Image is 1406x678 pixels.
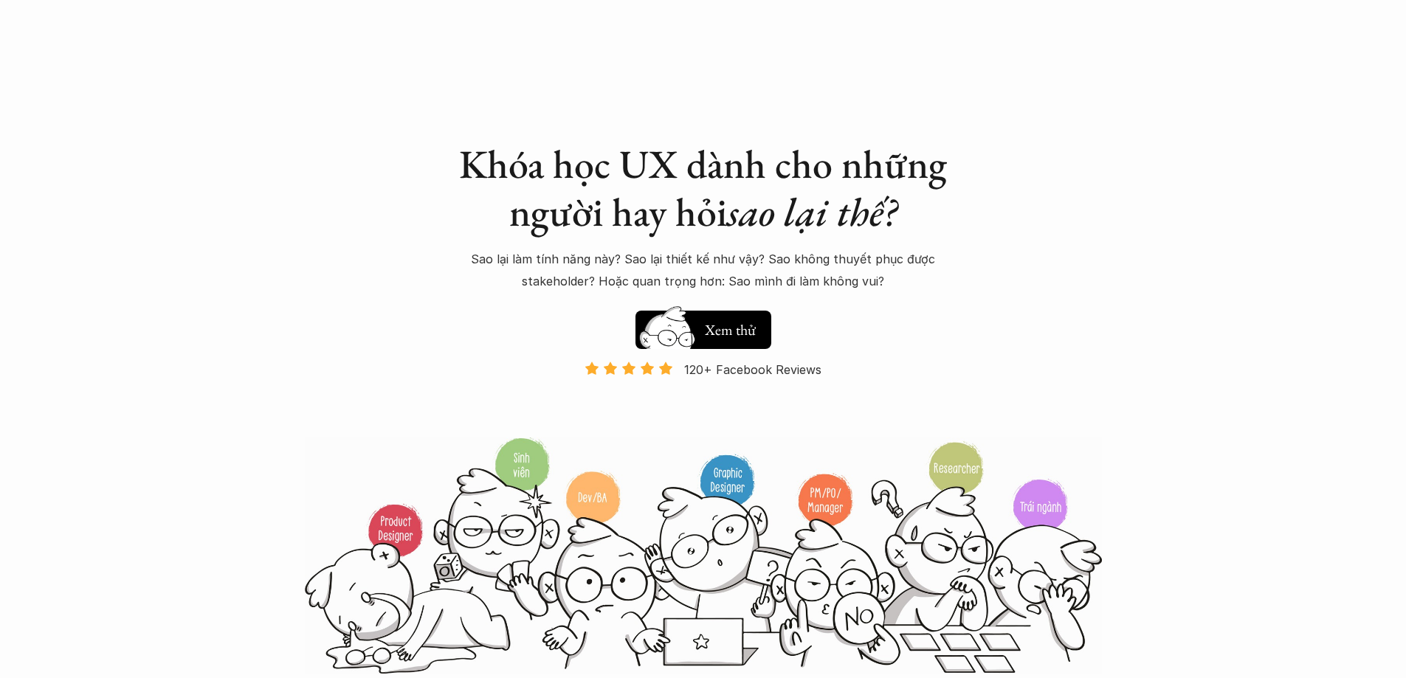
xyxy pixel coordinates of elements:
[705,319,756,340] h5: Xem thử
[727,186,897,238] em: sao lại thế?
[684,359,821,381] p: 120+ Facebook Reviews
[572,361,835,435] a: 120+ Facebook Reviews
[635,303,771,349] a: Xem thử
[445,140,962,236] h1: Khóa học UX dành cho những người hay hỏi
[445,248,962,293] p: Sao lại làm tính năng này? Sao lại thiết kế như vậy? Sao không thuyết phục được stakeholder? Hoặc...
